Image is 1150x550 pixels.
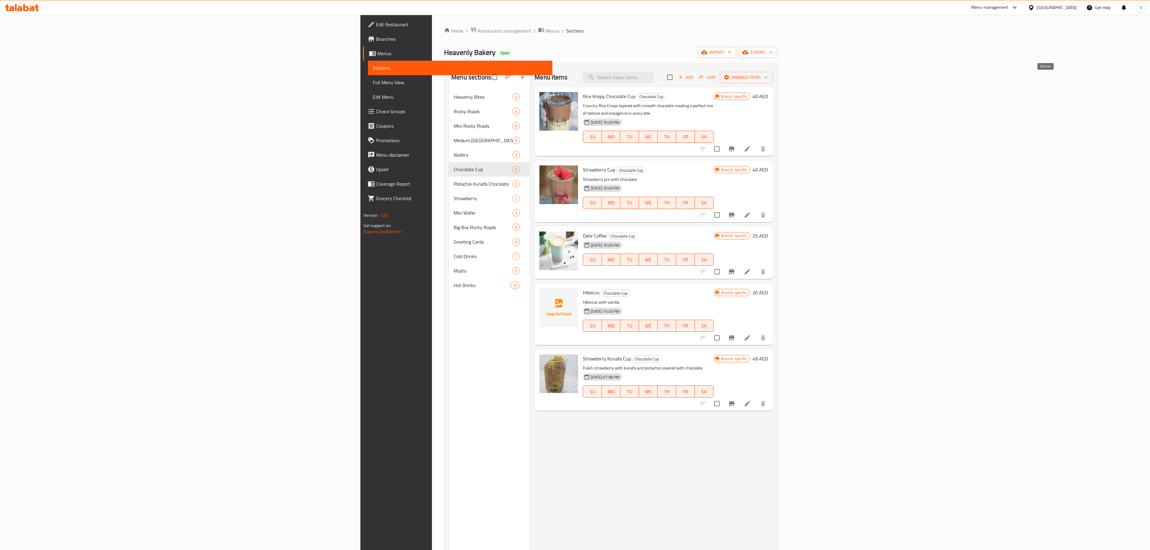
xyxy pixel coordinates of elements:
[641,133,655,141] span: WE
[660,133,674,141] span: TH
[513,93,520,101] div: items
[744,211,751,219] a: Edit menu item
[744,145,751,152] a: Edit menu item
[449,133,530,148] div: Medium [GEOGRAPHIC_DATA]0
[377,50,548,57] span: Menus
[513,108,520,115] div: items
[588,185,622,191] span: [DATE] 10:03 PM
[658,254,676,266] button: TH
[698,47,736,58] button: import
[454,224,513,231] div: Big Box Rocky Roads
[699,74,716,81] span: Sort
[513,209,520,216] div: items
[678,74,694,81] span: Add
[586,198,599,207] span: SU
[623,387,637,396] span: TU
[620,385,639,398] button: TU
[454,282,510,289] div: Hot Drinks
[513,138,520,143] span: 0
[724,142,739,156] button: Branch-specific-item
[663,71,676,84] span: Select section
[679,387,692,396] span: FR
[566,27,583,34] span: Sections
[368,61,552,75] a: Sections
[373,93,548,101] span: Edit Menu
[620,254,639,266] button: TU
[376,108,548,115] span: Choice Groups
[756,142,770,156] button: delete
[513,195,520,202] div: items
[658,197,676,209] button: TH
[363,222,391,229] span: Get support on:
[583,197,602,209] button: SU
[583,102,713,117] p: Crunchy Rice Crisps layered with smooth chocolate creating a perfect mix of texture and indulgenc...
[660,321,674,330] span: TH
[756,396,770,411] button: delete
[376,122,548,130] span: Coupons
[658,131,676,143] button: TH
[608,233,637,240] span: Chocolate Cup
[583,364,713,372] p: Fresh strawberry with kunafa and pistachio covered with chocolate
[454,151,513,158] span: Wafers
[454,108,513,115] span: Rocky Roads
[752,165,768,174] h6: 40 AED
[373,79,548,86] span: Full Menu View
[583,288,599,297] span: Hibiscus
[449,119,530,133] div: Mini Rocky Roads0
[604,198,618,207] span: MO
[539,288,578,327] img: Hibiscus
[724,331,739,345] button: Branch-specific-item
[583,131,602,143] button: SU
[513,225,520,230] span: 0
[637,93,666,100] span: Chocolate Cup
[711,265,723,278] span: Select to update
[601,290,630,297] span: Chocolate Cup
[697,255,711,264] span: SA
[363,119,552,133] a: Coupons
[513,239,520,245] span: 4
[752,288,768,297] h6: 20 AED
[363,133,552,148] a: Promotions
[623,198,637,207] span: TU
[617,167,646,174] span: Chocolate Cup
[698,73,717,82] button: Sort
[454,253,513,260] span: Cold Drinks
[363,148,552,162] a: Menu disclaimer
[711,209,723,221] span: Select to update
[639,320,658,332] button: WE
[679,321,692,330] span: FR
[454,267,513,274] span: Mojito
[449,206,530,220] div: Mini Wafer3
[971,4,1008,11] div: Menu-management
[639,197,658,209] button: WE
[756,264,770,279] button: delete
[449,177,530,191] div: Pistachio Kunafa Chocolate2
[454,238,513,245] div: Greeting Cards
[513,122,520,130] div: items
[676,385,695,398] button: FR
[511,283,520,288] span: 12
[616,167,646,174] div: Chocolate Cup
[632,356,661,363] span: Chocolate Cup
[676,320,695,332] button: FR
[676,131,695,143] button: FR
[695,197,714,209] button: SA
[513,238,520,245] div: items
[623,321,637,330] span: TU
[586,255,599,264] span: SU
[623,133,637,141] span: TU
[454,180,513,187] span: Pistachio Kunafa Chocolate
[583,299,713,306] p: Hibiscus with vanilla.
[454,122,513,130] div: Mini Rocky Roads
[639,131,658,143] button: WE
[513,254,520,259] span: 7
[608,233,637,240] div: Chocolate Cup
[724,396,739,411] button: Branch-specific-item
[363,228,402,235] a: Support.OpsPlatform
[743,49,773,56] span: export
[676,197,695,209] button: FR
[620,197,639,209] button: TU
[583,176,713,183] p: Strawberry pcs with chocolate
